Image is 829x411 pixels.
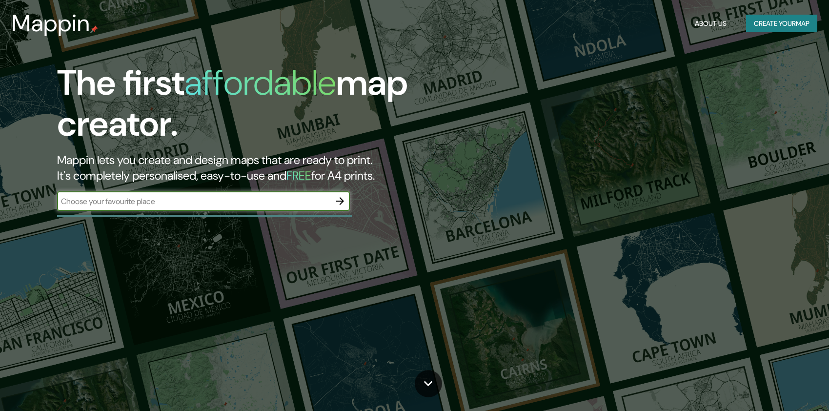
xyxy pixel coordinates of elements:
h2: Mappin lets you create and design maps that are ready to print. It's completely personalised, eas... [57,152,472,184]
h3: Mappin [12,10,90,37]
button: Create yourmap [746,15,817,33]
button: About Us [691,15,730,33]
h1: The first map creator. [57,62,472,152]
h5: FREE [286,168,311,183]
img: mappin-pin [90,25,98,33]
h1: affordable [184,60,336,105]
input: Choose your favourite place [57,196,330,207]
